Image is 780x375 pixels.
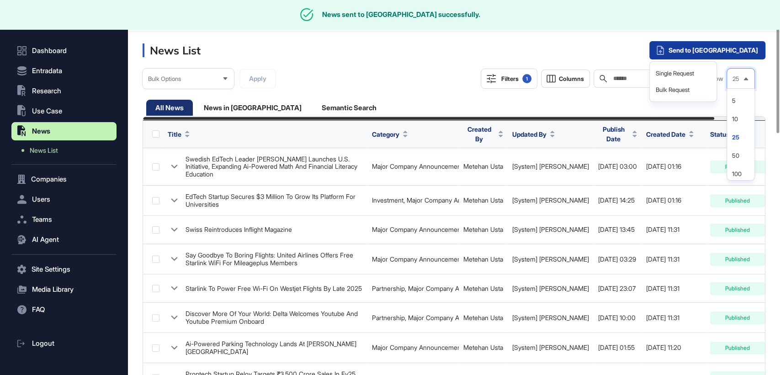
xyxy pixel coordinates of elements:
li: 50 [730,146,752,165]
a: [System] [PERSON_NAME] [512,162,589,170]
div: Partnership, Major Company Announcement [372,314,454,321]
span: Bulk Options [148,75,181,82]
div: [DATE] 11:31 [646,314,701,321]
div: [DATE] 03:00 [598,163,637,170]
div: Send to [GEOGRAPHIC_DATA] [649,41,765,59]
a: Metehan Usta [463,196,503,204]
span: Created Date [646,129,685,139]
span: Use Case [32,107,62,115]
div: News in [GEOGRAPHIC_DATA] [195,100,311,116]
a: Metehan Usta [463,255,503,263]
div: [DATE] 10:00 [598,314,637,321]
button: Research [11,82,117,100]
button: Use Case [11,102,117,120]
button: AI Agent [11,230,117,249]
div: Partnership, Major Company Announcement [372,285,454,292]
div: 1 [522,74,531,83]
div: EdTech Startup Secures $3 Million To Grow Its Platform For Universities [186,193,363,208]
span: Entradata [32,67,62,75]
button: Teams [11,210,117,229]
div: Swedish EdTech Leader [PERSON_NAME] Launches U.S. Initiative, Expanding Ai-Powered Math And Finan... [186,155,363,178]
a: Dashboard [11,42,117,60]
div: Swiss Reintroduces Inflight Magazine [186,226,292,233]
div: Published [710,311,765,324]
div: Major Company Announcement [372,256,454,263]
div: [DATE] 03:29 [598,256,637,263]
button: Companies [11,170,117,188]
div: [DATE] 01:55 [598,344,637,351]
div: Published [710,253,765,266]
li: 25 [730,128,752,146]
span: Logout [32,340,54,347]
span: Columns [559,75,584,82]
div: Filters [501,74,531,83]
a: Metehan Usta [463,225,503,233]
span: Updated By [512,129,547,139]
span: Users [32,196,50,203]
div: [DATE] 01:16 [646,197,701,204]
a: News List [16,142,117,159]
span: FAQ [32,306,45,313]
div: Investment, Major Company Announcement [372,197,454,204]
button: Title [168,129,190,139]
a: [System] [PERSON_NAME] [512,343,589,351]
a: Logout [11,334,117,353]
a: [System] [PERSON_NAME] [512,255,589,263]
div: Semantic Search [313,100,386,116]
div: All News [146,100,193,116]
span: Site Settings [32,266,70,273]
a: [System] [PERSON_NAME] [512,225,589,233]
button: Category [372,129,408,139]
button: FAQ [11,300,117,319]
div: [DATE] 11:31 [646,285,701,292]
button: Site Settings [11,260,117,279]
div: Published [710,342,765,354]
li: 100 [730,165,752,183]
button: Created By [463,124,503,144]
div: Major Company Announcement [372,226,454,233]
a: Metehan Usta [463,162,503,170]
span: AI Agent [32,236,59,243]
div: [DATE] 23:07 [598,285,637,292]
div: [DATE] 11:31 [646,256,701,263]
li: 5 [730,91,752,110]
a: Metehan Usta [463,343,503,351]
button: Columns [541,70,590,88]
span: Created By [463,124,495,144]
li: 10 [730,110,752,128]
span: News List [30,147,58,154]
a: Metehan Usta [463,284,503,292]
span: Dashboard [32,47,67,54]
button: News [11,122,117,140]
span: Publish Date [598,124,629,144]
a: Metehan Usta [463,314,503,321]
div: Published [710,282,765,295]
button: Publish Date [598,124,637,144]
div: Published [710,224,765,236]
div: Published [710,194,765,207]
div: [DATE] 11:31 [646,226,701,233]
span: 25 [732,75,739,82]
div: Starlink To Power Free Wi-Fi On Westjet Flights By Late 2025 [186,285,362,292]
div: Major Company Announcement [372,344,454,351]
div: Major Company Announcement [372,163,454,170]
span: Companies [31,176,67,183]
div: Published [710,161,765,173]
span: Status [710,129,729,139]
span: Teams [32,216,52,223]
div: [DATE] 14:25 [598,197,637,204]
button: Created Date [646,129,694,139]
button: Users [11,190,117,209]
button: Media Library [11,280,117,299]
h3: News List [143,43,201,57]
a: [System] [PERSON_NAME] [512,284,589,292]
span: News [32,128,50,135]
button: Status [710,129,738,139]
button: Filters1 [481,69,537,89]
button: Updated By [512,129,555,139]
span: Media Library [32,286,74,293]
div: News sent to [GEOGRAPHIC_DATA] successfully. [322,11,480,19]
span: Title [168,129,181,139]
div: Bulk Request [653,82,713,98]
a: [System] [PERSON_NAME] [512,196,589,204]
